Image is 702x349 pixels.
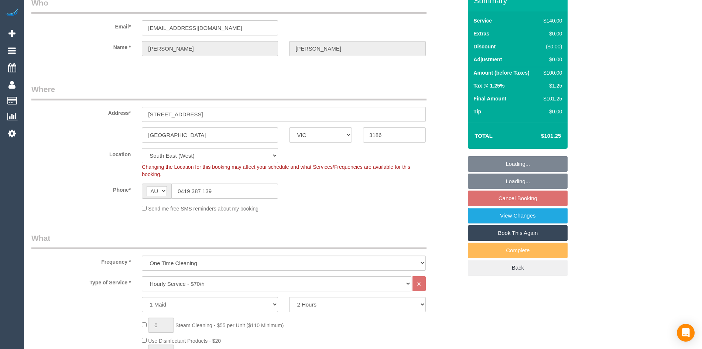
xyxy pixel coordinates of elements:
span: Steam Cleaning - $55 per Unit ($110 Minimum) [175,322,284,328]
a: Back [468,260,568,276]
div: $100.00 [541,69,562,76]
label: Final Amount [473,95,506,102]
div: ($0.00) [541,43,562,50]
div: $0.00 [541,30,562,37]
div: $140.00 [541,17,562,24]
a: View Changes [468,208,568,223]
span: Changing the Location for this booking may affect your schedule and what Services/Frequencies are... [142,164,410,177]
div: Open Intercom Messenger [677,324,695,342]
label: Frequency * [26,256,136,266]
legend: Where [31,84,427,100]
label: Extras [473,30,489,37]
label: Amount (before Taxes) [473,69,529,76]
label: Discount [473,43,496,50]
label: Location [26,148,136,158]
label: Tip [473,108,481,115]
label: Email* [26,20,136,30]
input: Last Name* [289,41,425,56]
input: Email* [142,20,278,35]
h4: $101.25 [519,133,561,139]
div: $0.00 [541,108,562,115]
input: First Name* [142,41,278,56]
div: $1.25 [541,82,562,89]
input: Phone* [171,184,278,199]
label: Adjustment [473,56,502,63]
label: Service [473,17,492,24]
input: Suburb* [142,127,278,143]
legend: What [31,233,427,249]
span: Send me free SMS reminders about my booking [148,206,258,212]
label: Tax @ 1.25% [473,82,504,89]
label: Type of Service * [26,276,136,286]
strong: Total [475,133,493,139]
div: $101.25 [541,95,562,102]
label: Address* [26,107,136,117]
label: Phone* [26,184,136,194]
label: Name * [26,41,136,51]
span: Use Disinfectant Products - $20 [148,338,221,344]
div: $0.00 [541,56,562,63]
a: Book This Again [468,225,568,241]
img: Automaid Logo [4,7,19,18]
input: Post Code* [363,127,426,143]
